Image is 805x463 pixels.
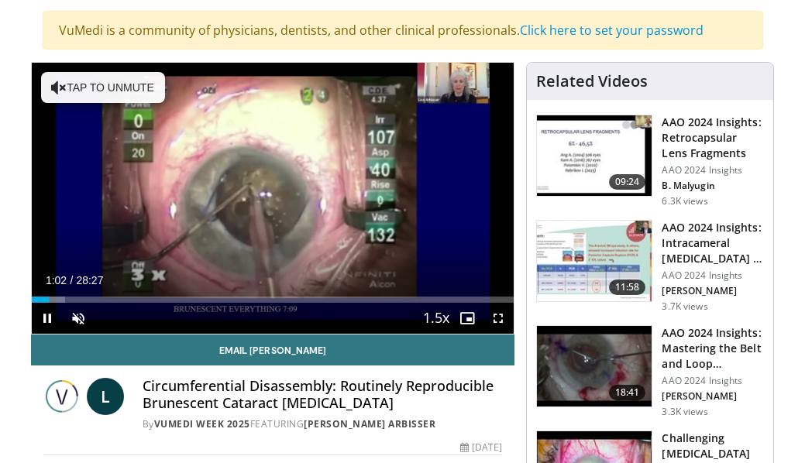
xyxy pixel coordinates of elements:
span: / [71,274,74,286]
div: Progress Bar [32,297,514,303]
p: 3.7K views [662,300,707,313]
a: Email [PERSON_NAME] [31,334,515,365]
a: 09:24 AAO 2024 Insights: Retrocapsular Lens Fragments AAO 2024 Insights B. Malyugin 6.3K views [536,115,764,207]
span: 09:24 [609,174,646,190]
p: AAO 2024 Insights [662,164,764,177]
a: Click here to set your password [520,22,704,39]
a: 11:58 AAO 2024 Insights: Intracameral [MEDICAL_DATA] - Should We Dilute It? … AAO 2024 Insights [... [536,220,764,313]
h4: Circumferential Disassembly: Routinely Reproducible Brunescent Cataract [MEDICAL_DATA] [143,378,503,411]
a: 18:41 AAO 2024 Insights: Mastering the Belt and Loop Technique AAO 2024 Insights [PERSON_NAME] 3.... [536,325,764,418]
div: By FEATURING [143,417,503,431]
h3: AAO 2024 Insights: Retrocapsular Lens Fragments [662,115,764,161]
button: Pause [32,303,63,334]
p: 6.3K views [662,195,707,207]
p: [PERSON_NAME] [662,390,764,403]
a: [PERSON_NAME] Arbisser [304,417,435,430]
span: 1:02 [46,274,67,286]
a: Vumedi Week 2025 [154,417,250,430]
div: VuMedi is a community of physicians, dentists, and other clinical professionals. [43,11,763,50]
button: Tap to unmute [41,72,165,103]
p: [PERSON_NAME] [662,285,764,297]
img: Vumedi Week 2025 [43,378,81,415]
a: L [87,378,124,415]
button: Enable picture-in-picture mode [452,303,483,334]
p: B. Malyugin [662,180,764,192]
p: 3.3K views [662,406,707,418]
span: 11:58 [609,280,646,295]
p: AAO 2024 Insights [662,375,764,387]
span: 28:27 [76,274,103,286]
div: [DATE] [460,441,502,454]
h4: Related Videos [536,72,648,91]
h3: AAO 2024 Insights: Mastering the Belt and Loop Technique [662,325,764,372]
h3: AAO 2024 Insights: Intracameral [MEDICAL_DATA] - Should We Dilute It? … [662,220,764,266]
button: Playback Rate [421,303,452,334]
img: 01f52a5c-6a53-4eb2-8a1d-dad0d168ea80.150x105_q85_crop-smart_upscale.jpg [537,115,652,196]
button: Fullscreen [483,303,514,334]
img: de733f49-b136-4bdc-9e00-4021288efeb7.150x105_q85_crop-smart_upscale.jpg [537,221,652,301]
video-js: Video Player [32,63,514,334]
span: 18:41 [609,385,646,400]
button: Unmute [63,303,94,334]
img: 22a3a3a3-03de-4b31-bd81-a17540334f4a.150x105_q85_crop-smart_upscale.jpg [537,326,652,406]
p: AAO 2024 Insights [662,269,764,282]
